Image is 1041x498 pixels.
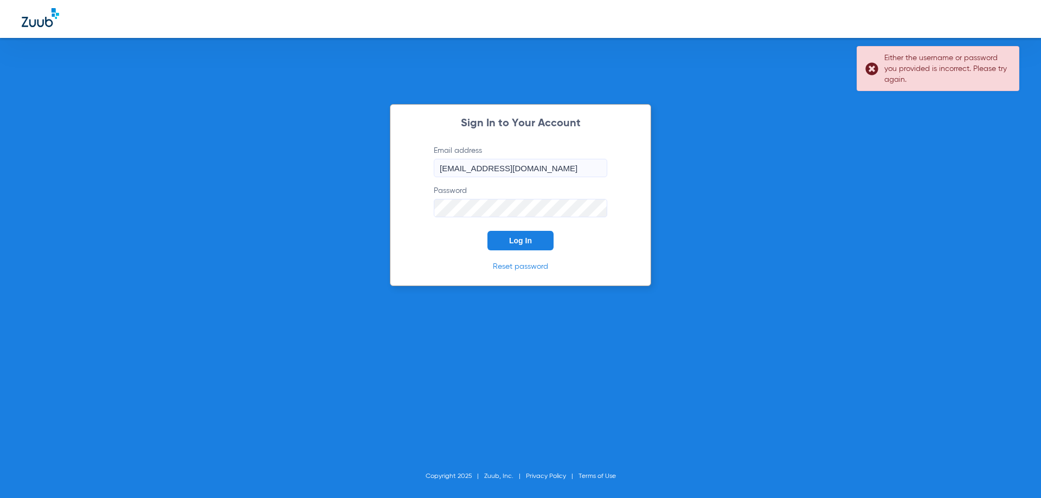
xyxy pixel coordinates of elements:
a: Terms of Use [579,473,616,480]
iframe: Chat Widget [987,446,1041,498]
span: Log In [509,236,532,245]
li: Copyright 2025 [426,471,484,482]
img: Zuub Logo [22,8,59,27]
a: Privacy Policy [526,473,566,480]
li: Zuub, Inc. [484,471,526,482]
a: Reset password [493,263,548,270]
label: Email address [434,145,607,177]
div: Either the username or password you provided is incorrect. Please try again. [884,53,1010,85]
input: Email address [434,159,607,177]
button: Log In [487,231,554,250]
h2: Sign In to Your Account [417,118,624,129]
label: Password [434,185,607,217]
input: Password [434,199,607,217]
